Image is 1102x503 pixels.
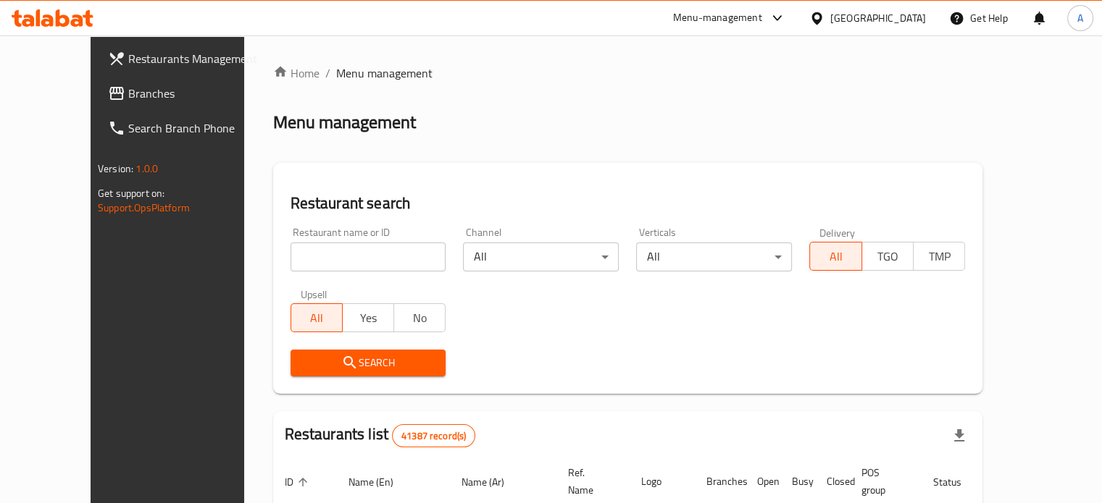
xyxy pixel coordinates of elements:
[301,289,327,299] label: Upsell
[868,246,908,267] span: TGO
[98,159,133,178] span: Version:
[673,9,762,27] div: Menu-management
[98,184,164,203] span: Get support on:
[919,246,959,267] span: TMP
[336,64,433,82] span: Menu management
[816,246,856,267] span: All
[348,308,388,329] span: Yes
[291,242,446,271] input: Search for restaurant name or ID..
[400,308,440,329] span: No
[1077,10,1083,26] span: A
[462,473,523,491] span: Name (Ar)
[135,159,158,178] span: 1.0.0
[128,50,263,67] span: Restaurants Management
[348,473,412,491] span: Name (En)
[942,418,977,453] div: Export file
[393,303,446,332] button: No
[291,350,446,376] button: Search
[830,10,926,26] div: [GEOGRAPHIC_DATA]
[861,242,914,271] button: TGO
[325,64,330,82] li: /
[273,111,416,134] h2: Menu management
[96,111,275,145] a: Search Branch Phone
[809,242,861,271] button: All
[392,424,475,447] div: Total records count
[128,85,263,102] span: Branches
[819,227,856,237] label: Delivery
[285,423,476,447] h2: Restaurants list
[98,198,190,217] a: Support.OpsPlatform
[393,429,475,443] span: 41387 record(s)
[128,119,263,137] span: Search Branch Phone
[273,64,320,82] a: Home
[342,303,394,332] button: Yes
[291,303,343,332] button: All
[96,76,275,111] a: Branches
[913,242,965,271] button: TMP
[861,464,904,499] span: POS group
[636,242,792,271] div: All
[568,464,612,499] span: Ref. Name
[291,193,966,214] h2: Restaurant search
[302,354,435,372] span: Search
[297,308,337,329] span: All
[463,242,619,271] div: All
[933,473,980,491] span: Status
[273,64,983,82] nav: breadcrumb
[96,41,275,76] a: Restaurants Management
[285,473,312,491] span: ID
